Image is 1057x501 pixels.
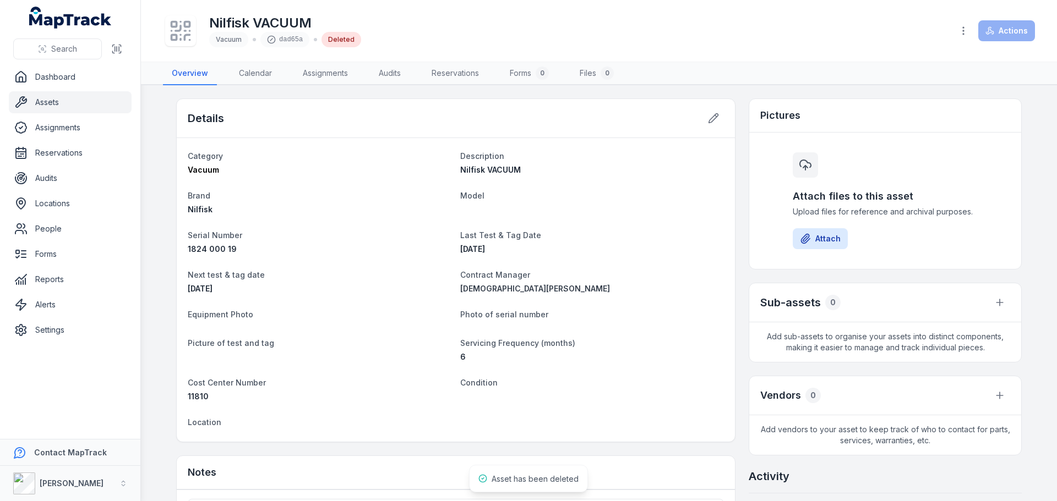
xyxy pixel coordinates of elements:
span: Equipment Photo [188,310,253,319]
div: 0 [825,295,841,310]
button: Search [13,38,102,59]
div: 0 [536,67,549,80]
span: Cost Center Number [188,378,266,387]
span: Condition [460,378,498,387]
span: Model [460,191,484,200]
div: dad65a [260,32,309,47]
h3: Attach files to this asset [793,189,978,204]
span: Photo of serial number [460,310,548,319]
a: Files0 [571,62,623,85]
span: 11810 [188,392,209,401]
div: Deleted [322,32,361,47]
a: People [9,218,132,240]
span: Serial Number [188,230,242,240]
a: Audits [370,62,410,85]
a: Calendar [230,62,281,85]
time: 1/30/2025, 11:00:00 AM [188,284,213,293]
a: Alerts [9,294,132,316]
strong: [PERSON_NAME] [40,478,103,488]
span: Search [51,43,77,54]
span: Asset has been deleted [492,474,579,483]
span: Picture of test and tag [188,338,274,348]
a: Reports [9,268,132,290]
a: Reservations [9,142,132,164]
span: Vacuum [216,35,242,43]
a: Audits [9,167,132,189]
a: Assignments [9,117,132,139]
span: 1824 000 19 [188,244,237,254]
a: Forms [9,243,132,265]
a: Reservations [423,62,488,85]
span: Contract Manager [460,270,530,279]
h3: Pictures [760,108,800,123]
div: 0 [601,67,614,80]
span: Description [460,151,504,161]
span: Upload files for reference and archival purposes. [793,206,978,217]
span: Add vendors to your asset to keep track of who to contact for parts, services, warranties, etc. [749,415,1021,455]
strong: Contact MapTrack [34,448,107,457]
a: MapTrack [29,7,112,29]
span: [DATE] [188,284,213,293]
button: Attach [793,228,848,249]
a: Assets [9,91,132,113]
span: Nilfisk VACUUM [460,165,521,174]
div: 0 [805,388,821,403]
span: Last Test & Tag Date [460,230,541,240]
h1: Nilfisk VACUUM [209,14,361,32]
span: Brand [188,191,210,200]
span: Category [188,151,223,161]
span: Next test & tag date [188,270,265,279]
h2: Activity [749,469,789,484]
h2: Sub-assets [760,295,821,310]
a: Locations [9,192,132,214]
h3: Notes [188,465,216,480]
time: 7/30/2024, 10:00:00 AM [460,244,485,254]
a: Dashboard [9,66,132,88]
span: Location [188,417,221,427]
a: [DEMOGRAPHIC_DATA][PERSON_NAME] [460,283,724,294]
span: Vacuum [188,165,219,174]
span: Nilfisk [188,205,213,214]
a: Overview [163,62,217,85]
span: [DATE] [460,244,485,254]
span: Add sub-assets to organise your assets into distinct components, making it easier to manage and t... [749,322,1021,362]
h3: Vendors [760,388,801,403]
a: Forms0 [501,62,558,85]
span: Servicing Frequency (months) [460,338,575,348]
span: 6 [460,352,466,361]
h2: Details [188,111,224,126]
a: Assignments [294,62,357,85]
a: Settings [9,319,132,341]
